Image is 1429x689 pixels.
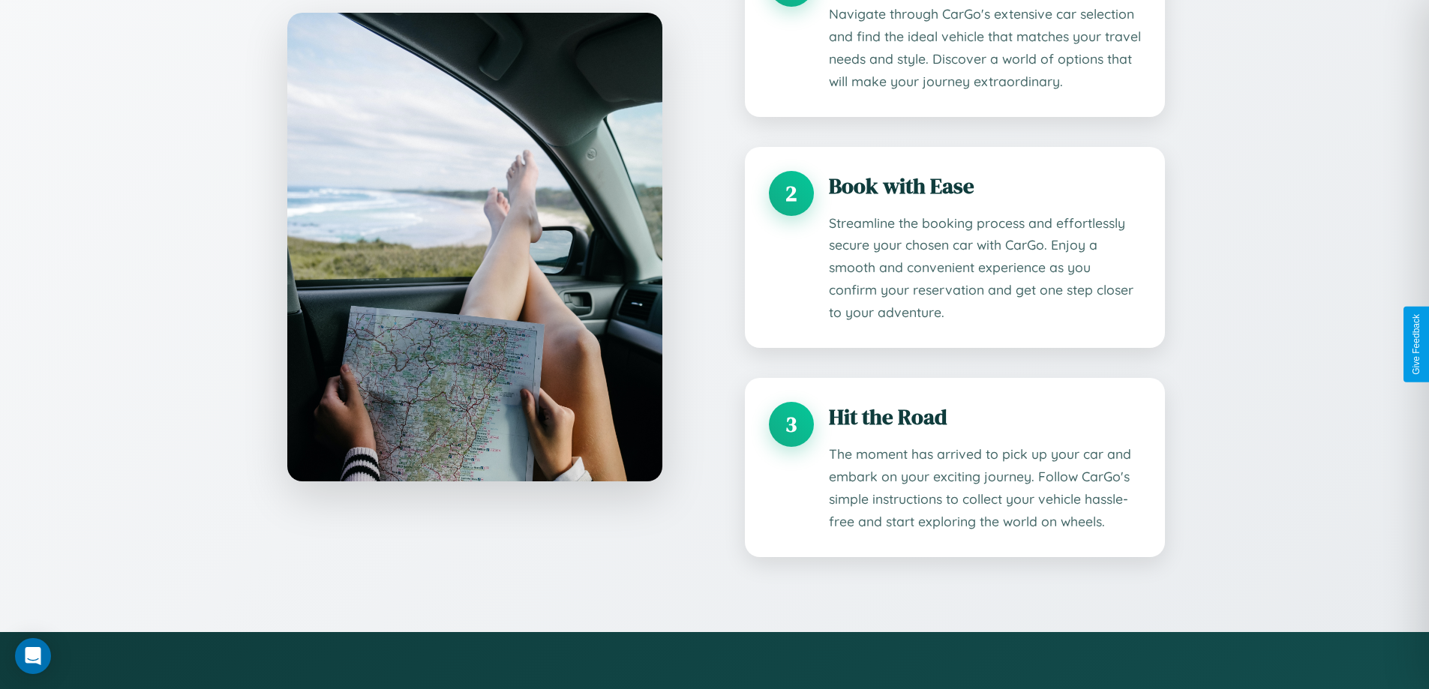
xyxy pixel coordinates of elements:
[1411,314,1421,375] div: Give Feedback
[829,443,1141,533] p: The moment has arrived to pick up your car and embark on your exciting journey. Follow CarGo's si...
[15,638,51,674] div: Open Intercom Messenger
[287,13,662,481] img: CarGo map interface
[829,171,1141,201] h3: Book with Ease
[829,402,1141,432] h3: Hit the Road
[769,171,814,216] div: 2
[829,3,1141,93] p: Navigate through CarGo's extensive car selection and find the ideal vehicle that matches your tra...
[769,402,814,447] div: 3
[829,212,1141,325] p: Streamline the booking process and effortlessly secure your chosen car with CarGo. Enjoy a smooth...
